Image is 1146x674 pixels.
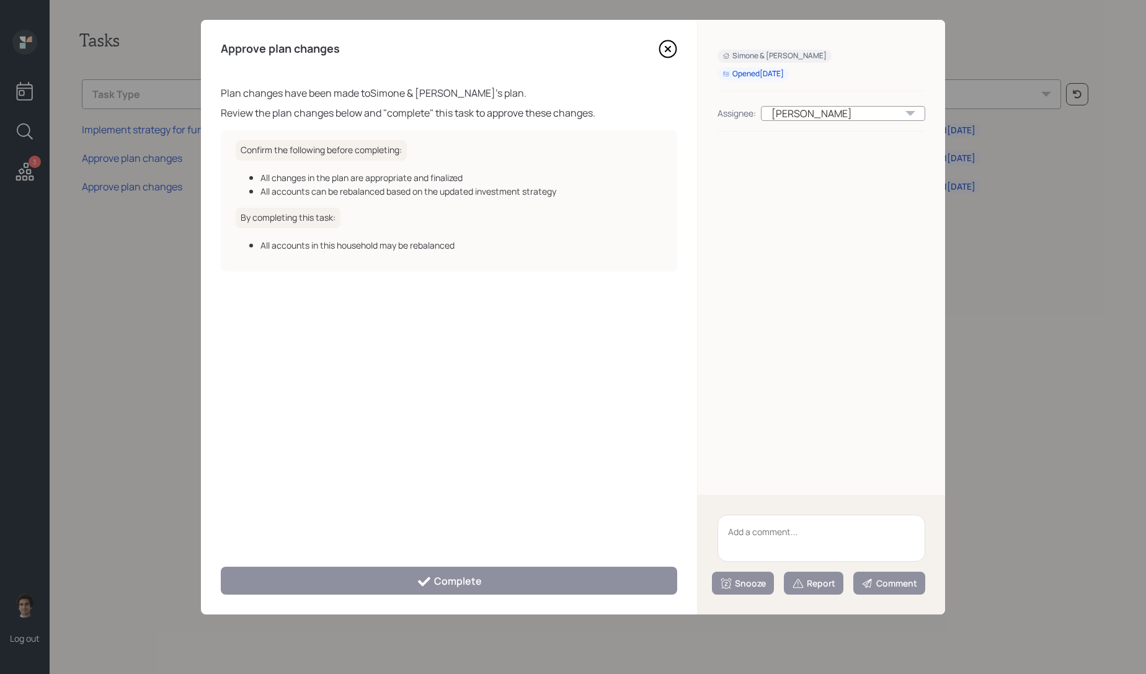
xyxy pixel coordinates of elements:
button: Complete [221,567,677,595]
div: Opened [DATE] [722,69,784,79]
div: Report [792,577,835,590]
div: All accounts in this household may be rebalanced [260,239,662,252]
div: All changes in the plan are appropriate and finalized [260,171,662,184]
div: Plan changes have been made to Simone & [PERSON_NAME] 's plan. [221,86,677,100]
div: All accounts can be rebalanced based on the updated investment strategy [260,185,662,198]
button: Snooze [712,572,774,595]
div: Complete [417,574,482,589]
div: Simone & [PERSON_NAME] [722,51,827,61]
h6: By completing this task: [236,208,340,228]
div: Comment [861,577,917,590]
div: Assignee: [717,107,756,120]
button: Comment [853,572,925,595]
div: Review the plan changes below and "complete" this task to approve these changes. [221,105,677,120]
h6: Confirm the following before completing: [236,140,407,161]
h4: Approve plan changes [221,42,340,56]
div: [PERSON_NAME] [761,106,925,121]
div: Snooze [720,577,766,590]
button: Report [784,572,843,595]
